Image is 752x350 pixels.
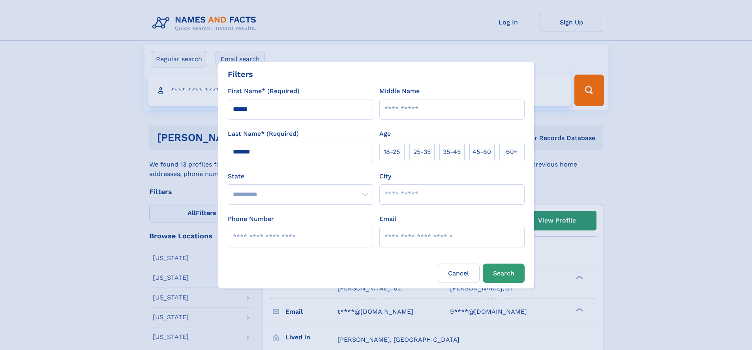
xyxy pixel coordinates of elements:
label: Age [379,129,391,139]
label: Email [379,214,396,224]
label: Phone Number [228,214,274,224]
span: 18‑25 [384,147,400,157]
label: Middle Name [379,86,420,96]
span: 35‑45 [443,147,461,157]
button: Search [483,264,525,283]
span: 60+ [506,147,518,157]
span: 25‑35 [413,147,431,157]
label: Cancel [438,264,480,283]
label: State [228,172,373,181]
label: Last Name* (Required) [228,129,299,139]
label: City [379,172,391,181]
div: Filters [228,68,253,80]
label: First Name* (Required) [228,86,300,96]
span: 45‑60 [473,147,491,157]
